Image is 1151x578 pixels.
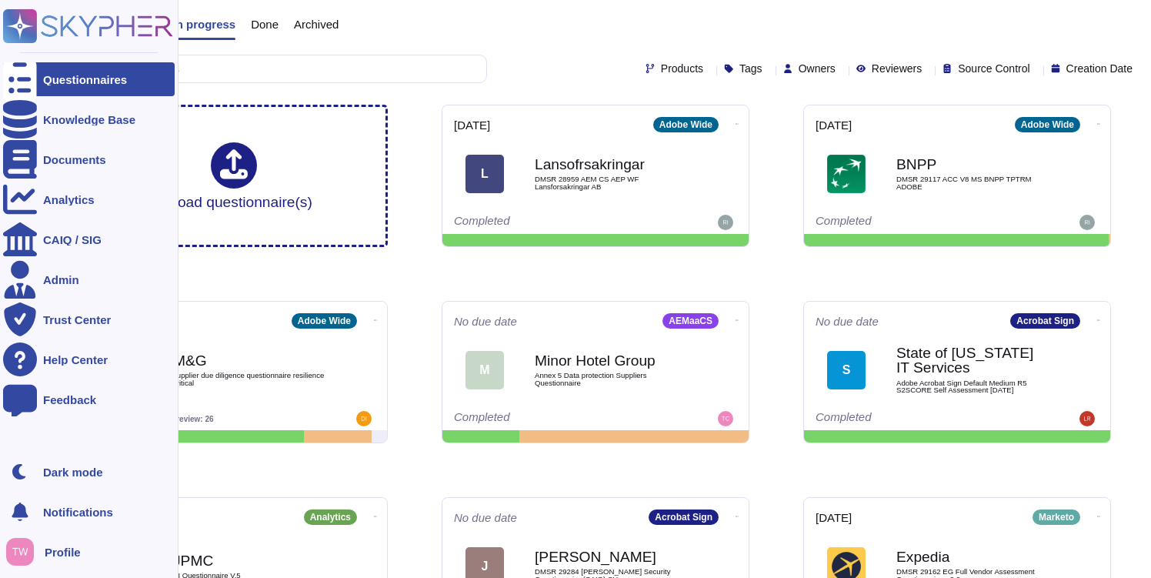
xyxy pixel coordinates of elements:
div: Trust Center [43,314,111,326]
div: Analytics [43,194,95,205]
span: No due date [454,512,517,523]
input: Search by keywords [61,55,486,82]
div: CAIQ / SIG [43,234,102,246]
a: Feedback [3,383,175,416]
a: Documents [3,142,175,176]
button: user [3,535,45,569]
img: user [356,411,372,426]
b: JPMC [173,553,327,568]
span: Archived [294,18,339,30]
div: Analytics [304,510,357,525]
b: State of [US_STATE] IT Services [896,346,1050,375]
div: AEMaaCS [662,313,719,329]
div: Feedback [43,394,96,406]
span: DMSR 29117 ACC V8 MS BNPP TPTRM ADOBE [896,175,1050,190]
span: To review: 26 [165,415,214,423]
div: Help Center [43,354,108,366]
div: Adobe Wide [1015,117,1080,132]
a: CAIQ / SIG [3,222,175,256]
div: Admin [43,274,79,286]
img: user [718,215,733,230]
div: Acrobat Sign [649,510,719,525]
span: Creation Date [1066,63,1133,74]
div: Marketo [1033,510,1080,525]
span: Reviewers [872,63,922,74]
span: Source Control [958,63,1029,74]
span: Annex 5 Data protection Suppliers Questionnaire [535,372,689,386]
img: user [6,538,34,566]
span: Done [251,18,279,30]
a: Analytics [3,182,175,216]
div: Upload questionnaire(s) [155,142,312,209]
span: Profile [45,546,81,558]
div: Adobe Wide [292,313,357,329]
span: No due date [454,316,517,327]
a: Questionnaires [3,62,175,96]
b: BNPP [896,157,1050,172]
span: Products [661,63,703,74]
div: Adobe Wide [653,117,719,132]
a: Trust Center [3,302,175,336]
div: Dark mode [43,466,103,478]
div: S [827,351,866,389]
span: Owners [799,63,836,74]
span: [DATE] [816,119,852,131]
b: Lansofrsakringar [535,157,689,172]
a: Help Center [3,342,175,376]
div: L [465,155,504,193]
span: supplier due diligence questionnaire resilience critical [173,372,327,386]
div: Acrobat Sign [1010,313,1080,329]
div: Questionnaires [43,74,127,85]
span: In progress [172,18,235,30]
div: Completed [816,215,1004,230]
span: Notifications [43,506,113,518]
span: [DATE] [454,119,490,131]
img: user [1079,411,1095,426]
div: Completed [454,215,642,230]
b: [PERSON_NAME] [535,550,689,564]
img: user [1079,215,1095,230]
a: Admin [3,262,175,296]
div: Completed [816,411,1004,426]
a: Knowledge Base [3,102,175,136]
div: Knowledge Base [43,114,135,125]
span: Tags [739,63,762,74]
div: M [465,351,504,389]
b: Expedia [896,550,1050,564]
img: user [718,411,733,426]
div: Completed [454,411,642,426]
span: [DATE] [816,512,852,523]
div: Documents [43,154,106,165]
b: Minor Hotel Group [535,353,689,368]
span: Adobe Acrobat Sign Default Medium R5 S2SCORE Self Assessment [DATE] [896,379,1050,394]
b: M&G [173,353,327,368]
img: Logo [827,155,866,193]
span: No due date [816,316,879,327]
span: DMSR 28959 AEM CS AEP WF Lansforsakringar AB [535,175,689,190]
